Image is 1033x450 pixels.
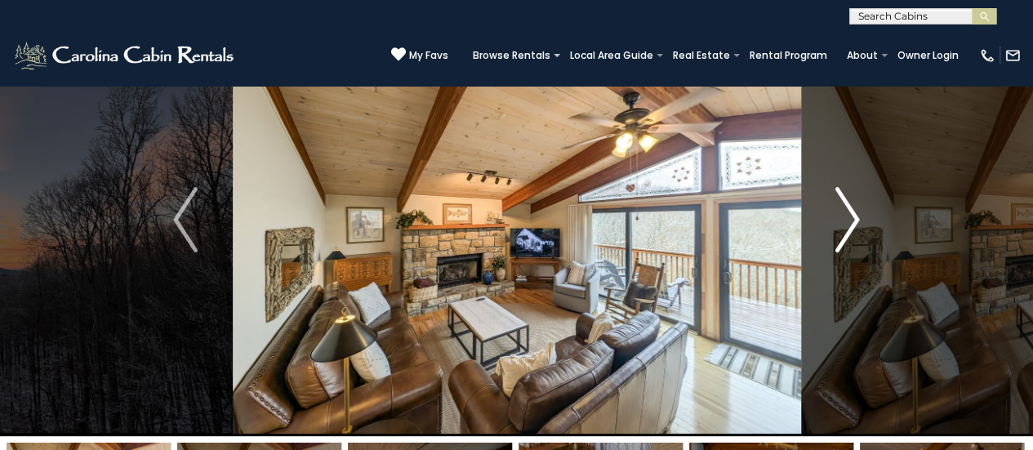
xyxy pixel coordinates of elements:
a: Browse Rentals [465,44,559,67]
button: Previous [139,3,233,436]
img: arrow [835,187,860,252]
img: phone-regular-white.png [979,47,995,64]
button: Next [800,3,894,436]
a: Local Area Guide [562,44,661,67]
img: arrow [173,187,198,252]
a: About [839,44,886,67]
a: Rental Program [741,44,835,67]
img: mail-regular-white.png [1004,47,1021,64]
img: White-1-2.png [12,39,238,72]
a: Owner Login [889,44,967,67]
span: My Favs [409,48,448,63]
a: My Favs [391,47,448,64]
a: Real Estate [665,44,738,67]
